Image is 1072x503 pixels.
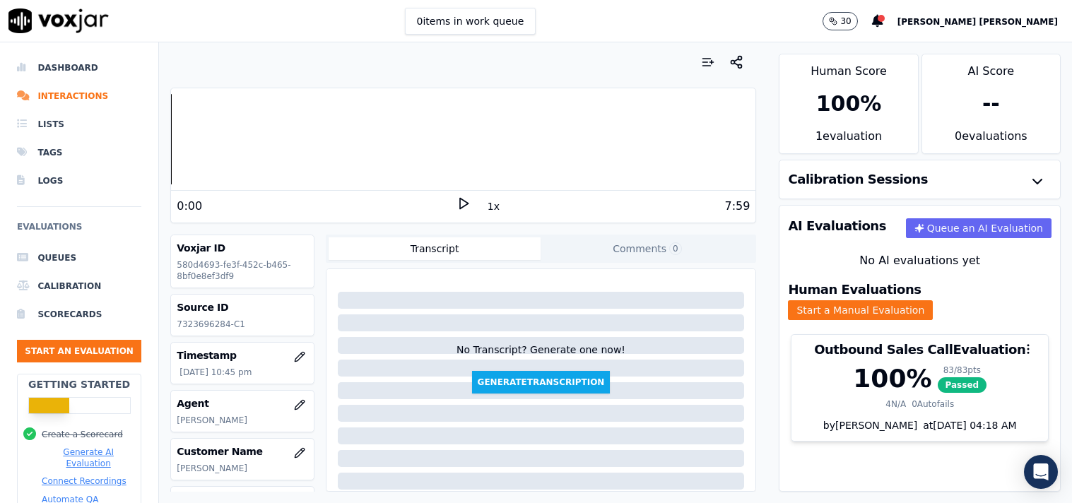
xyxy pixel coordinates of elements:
button: 1x [485,196,502,216]
h3: Agent [177,396,307,410]
div: 4 N/A [885,398,906,410]
a: Interactions [17,82,141,110]
div: No AI evaluations yet [791,252,1049,269]
button: Generate AI Evaluation [42,446,135,469]
div: 1 evaluation [779,128,917,153]
button: GenerateTranscription [472,371,611,393]
button: 30 [823,12,857,30]
p: 580d4693-fe3f-452c-b465-8bf0e8ef3df9 [177,259,307,282]
h3: Timestamp [177,348,307,362]
div: AI Score [922,54,1060,80]
h3: AI Evaluations [788,220,886,232]
div: 100 % [853,365,931,393]
span: [PERSON_NAME] [PERSON_NAME] [897,17,1058,27]
h3: Human Evaluations [788,283,921,296]
div: No Transcript? Generate one now! [457,343,625,371]
button: Start an Evaluation [17,340,141,362]
p: [PERSON_NAME] [177,415,307,426]
button: Start a Manual Evaluation [788,300,933,320]
button: Comments [541,237,753,260]
div: 0 evaluation s [922,128,1060,153]
p: [DATE] 10:45 pm [179,367,307,378]
h6: Evaluations [17,218,141,244]
button: [PERSON_NAME] [PERSON_NAME] [897,13,1072,30]
h2: Getting Started [28,377,130,391]
a: Lists [17,110,141,138]
a: Logs [17,167,141,195]
a: Tags [17,138,141,167]
p: 7323696284-C1 [177,319,307,330]
span: 0 [669,242,682,255]
div: 83 / 83 pts [938,365,987,376]
button: Transcript [329,237,541,260]
p: [PERSON_NAME] [177,463,307,474]
div: 7:59 [724,198,750,215]
h3: Voxjar ID [177,241,307,255]
h3: Customer Name [177,444,307,458]
div: Human Score [779,54,917,80]
div: 0:00 [177,198,202,215]
div: 100 % [816,91,882,117]
div: Open Intercom Messenger [1024,455,1058,489]
a: Calibration [17,272,141,300]
button: 0items in work queue [405,8,536,35]
h3: Source ID [177,300,307,314]
button: Queue an AI Evaluation [906,218,1052,238]
span: Passed [938,377,987,393]
a: Scorecards [17,300,141,329]
button: 30 [823,12,871,30]
img: voxjar logo [8,8,109,33]
p: 30 [840,16,851,27]
div: by [PERSON_NAME] [791,418,1048,441]
a: Queues [17,244,141,272]
h3: Calibration Sessions [788,173,928,186]
button: Connect Recordings [42,475,126,487]
div: -- [982,91,1000,117]
a: Dashboard [17,54,141,82]
button: Create a Scorecard [42,429,123,440]
div: at [DATE] 04:18 AM [917,418,1016,432]
div: 0 Autofails [912,398,954,410]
